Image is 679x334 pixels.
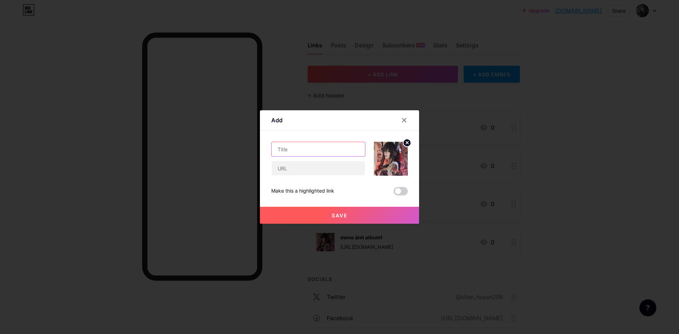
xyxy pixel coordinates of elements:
[260,207,419,224] button: Save
[272,161,365,175] input: URL
[332,212,348,218] span: Save
[271,187,334,195] div: Make this a highlighted link
[272,142,365,156] input: Title
[374,142,408,176] img: link_thumbnail
[271,116,283,124] div: Add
